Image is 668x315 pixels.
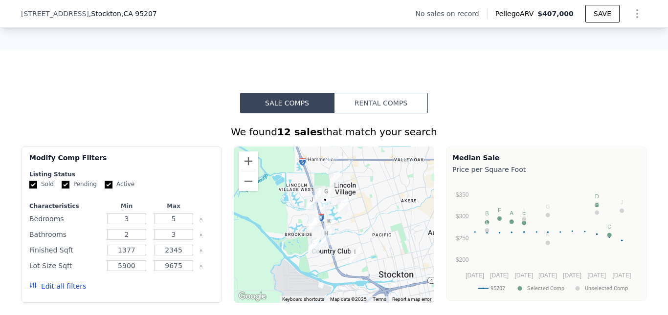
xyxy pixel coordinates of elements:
text: [DATE] [612,272,631,279]
div: Bathrooms [29,228,101,241]
label: Active [105,180,134,189]
text: $350 [456,191,469,198]
div: Price per Square Foot [452,163,641,176]
button: Clear [199,233,203,237]
div: 2726 De Ovan Ave [321,229,332,245]
text: B [485,210,489,216]
button: Zoom in [239,151,258,171]
button: Rental Comps [334,93,428,113]
input: Pending [62,181,69,189]
input: Sold [29,181,37,189]
div: Finished Sqft [29,243,101,257]
div: Max [152,202,195,210]
text: A [510,210,514,216]
div: Bedrooms [29,212,101,226]
button: Sale Comps [240,93,334,113]
text: $200 [456,256,469,263]
div: 1845 Sheridan Way [330,170,340,187]
text: [DATE] [587,272,606,279]
label: Pending [62,180,97,189]
text: I [523,208,525,213]
text: C [607,224,611,230]
text: [DATE] [466,272,484,279]
div: No sales on record [415,9,487,19]
button: Clear [199,264,203,268]
div: 1528 Abbey Ct [350,247,360,264]
span: , CA 95207 [121,10,157,18]
text: F [498,207,501,213]
strong: 12 sales [277,126,323,138]
text: [DATE] [563,272,581,279]
div: 5867 Turtle Valley Dr [314,186,325,202]
text: 95207 [490,285,505,292]
div: 2933 White Sand Ct [310,215,320,232]
text: $250 [456,235,469,242]
span: $407,000 [537,10,574,18]
div: Min [105,202,148,210]
div: We found that match your search [21,125,647,139]
text: G [546,204,550,210]
a: Open this area in Google Maps (opens a new window) [236,290,268,303]
text: Selected Comp [527,285,564,292]
span: , Stockton [89,9,157,19]
svg: A chart. [452,176,641,298]
span: Pellego ARV [495,9,538,19]
div: 2117 Lido Cir [337,198,348,214]
text: D [595,193,599,199]
button: Keyboard shortcuts [282,296,324,303]
span: [STREET_ADDRESS] [21,9,89,19]
button: Zoom out [239,171,258,191]
div: Lot Size Sqft [29,259,101,273]
button: Clear [199,249,203,252]
text: Unselected Comp [585,285,628,292]
button: Clear [199,217,203,221]
img: Google [236,290,268,303]
text: [DATE] [490,272,509,279]
button: Edit all filters [29,281,86,291]
div: Characteristics [29,202,101,210]
div: 5826 Widgeon Ct [321,187,332,203]
button: SAVE [585,5,620,22]
input: Active [105,181,112,189]
div: 3352 Princeton Ave [308,237,319,254]
div: Median Sale [452,153,641,163]
text: E [522,211,526,217]
label: Sold [29,180,54,189]
a: Terms (opens in new tab) [373,296,386,302]
text: K [546,231,550,237]
div: 2565 Michaelangelo Dr [324,216,334,233]
text: $300 [456,213,469,220]
text: [DATE] [515,272,534,279]
text: H [595,201,599,207]
div: 4564 Winding River Cir [309,213,319,230]
a: Report a map error [392,296,431,302]
div: 3157 Autumn Chase Cir [306,195,317,211]
span: Map data ©2025 [330,296,367,302]
div: Modify Comp Filters [29,153,214,170]
text: L [486,219,489,225]
text: [DATE] [538,272,557,279]
button: Show Options [627,4,647,23]
div: 3339 W Euclid Ave [309,238,319,254]
div: 3522 Quail Lakes Dr [320,195,331,211]
text: J [621,199,623,205]
div: Listing Status [29,170,214,178]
